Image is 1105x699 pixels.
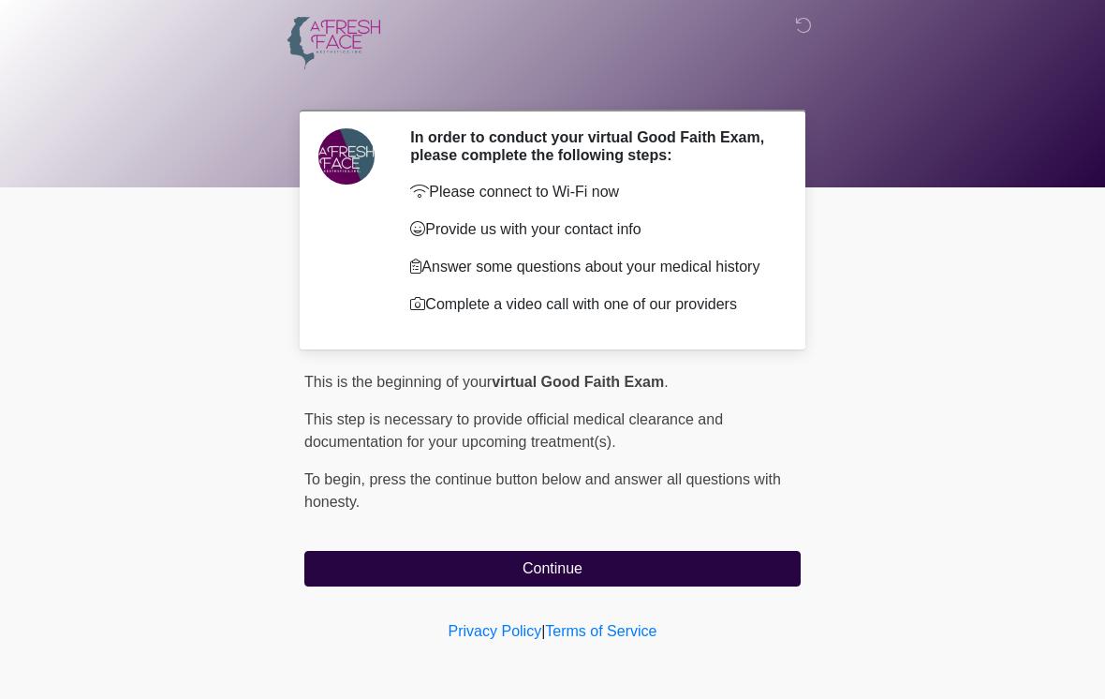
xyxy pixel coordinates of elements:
p: Answer some questions about your medical history [410,256,773,278]
span: This is the beginning of your [304,374,492,390]
button: Continue [304,551,801,587]
h2: In order to conduct your virtual Good Faith Exam, please complete the following steps: [410,128,773,164]
img: A Fresh Face Aesthetics Inc Logo [286,14,381,71]
img: Agent Avatar [318,128,375,185]
a: Privacy Policy [449,623,542,639]
span: To begin, [304,471,369,487]
a: | [541,623,545,639]
span: . [664,374,668,390]
p: Provide us with your contact info [410,218,773,241]
p: Complete a video call with one of our providers [410,293,773,316]
p: Please connect to Wi-Fi now [410,181,773,203]
span: This step is necessary to provide official medical clearance and documentation for your upcoming ... [304,411,723,450]
strong: virtual Good Faith Exam [492,374,664,390]
a: Terms of Service [545,623,656,639]
span: press the continue button below and answer all questions with honesty. [304,471,781,510]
